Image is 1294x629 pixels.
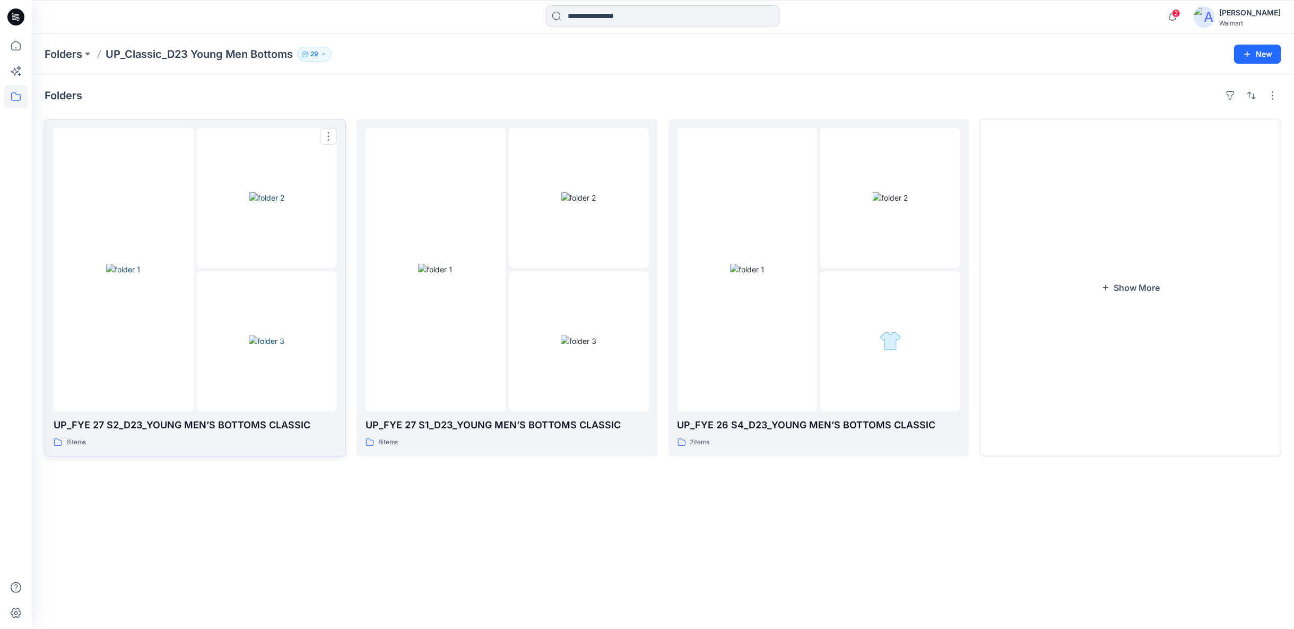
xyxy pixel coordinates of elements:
a: folder 1folder 2folder 3UP_FYE 27 S1_D23_YOUNG MEN’S BOTTOMS CLASSIC8items [357,119,658,456]
div: Walmart [1219,19,1281,27]
p: 6 items [66,437,86,448]
a: folder 1folder 2folder 3UP_FYE 27 S2_D23_YOUNG MEN’S BOTTOMS CLASSIC6items [45,119,346,456]
img: folder 1 [730,264,765,275]
button: New [1234,45,1281,64]
p: UP_FYE 27 S1_D23_YOUNG MEN’S BOTTOMS CLASSIC [366,418,649,433]
div: [PERSON_NAME] [1219,6,1281,19]
img: folder 2 [249,192,284,203]
p: 2 items [690,437,710,448]
img: folder 3 [880,330,901,352]
button: 29 [297,47,332,62]
p: UP_FYE 26 S4_D23_YOUNG MEN’S BOTTOMS CLASSIC [678,418,961,433]
a: folder 1folder 2folder 3UP_FYE 26 S4_D23_YOUNG MEN’S BOTTOMS CLASSIC2items [668,119,970,456]
button: Show More [980,119,1281,456]
img: folder 3 [249,335,284,347]
p: UP_Classic_D23 Young Men Bottoms [106,47,293,62]
img: folder 1 [418,264,453,275]
a: Folders [45,47,82,62]
img: avatar [1194,6,1215,28]
span: 2 [1172,9,1180,18]
p: UP_FYE 27 S2_D23_YOUNG MEN’S BOTTOMS CLASSIC [54,418,337,433]
p: 8 items [378,437,398,448]
img: folder 3 [561,335,596,347]
p: 29 [310,48,318,60]
img: folder 1 [106,264,141,275]
h4: Folders [45,89,82,102]
img: folder 2 [873,192,908,203]
img: folder 2 [561,192,596,203]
